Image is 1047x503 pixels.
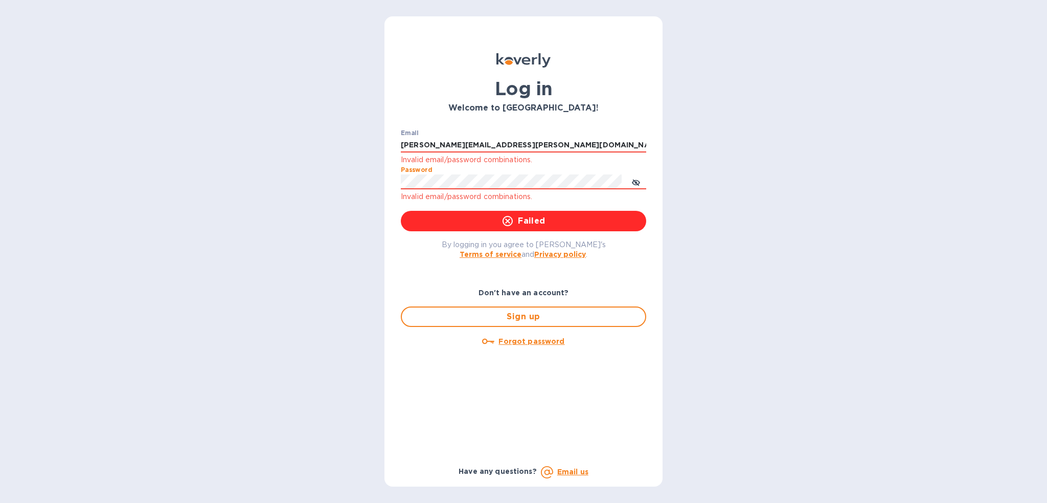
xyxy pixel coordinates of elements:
p: Invalid email/password combinations. [401,154,646,166]
a: Email us [557,468,588,476]
span: Failed [409,215,638,227]
button: Sign up [401,307,646,327]
a: Privacy policy [534,250,586,258]
button: toggle password visibility [626,171,646,192]
button: Failed [401,211,646,231]
b: Have any questions? [459,467,537,475]
img: Koverly [496,53,551,68]
u: Forgot password [498,337,564,345]
b: Don't have an account? [479,289,569,297]
label: Password [401,167,432,173]
span: Sign up [410,311,637,323]
p: Invalid email/password combinations. [401,191,646,203]
label: Email [401,130,419,136]
h3: Welcome to [GEOGRAPHIC_DATA]! [401,103,646,113]
h1: Log in [401,78,646,99]
input: Enter email address [401,138,646,153]
span: By logging in you agree to [PERSON_NAME]'s and . [442,240,606,258]
a: Terms of service [460,250,521,258]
